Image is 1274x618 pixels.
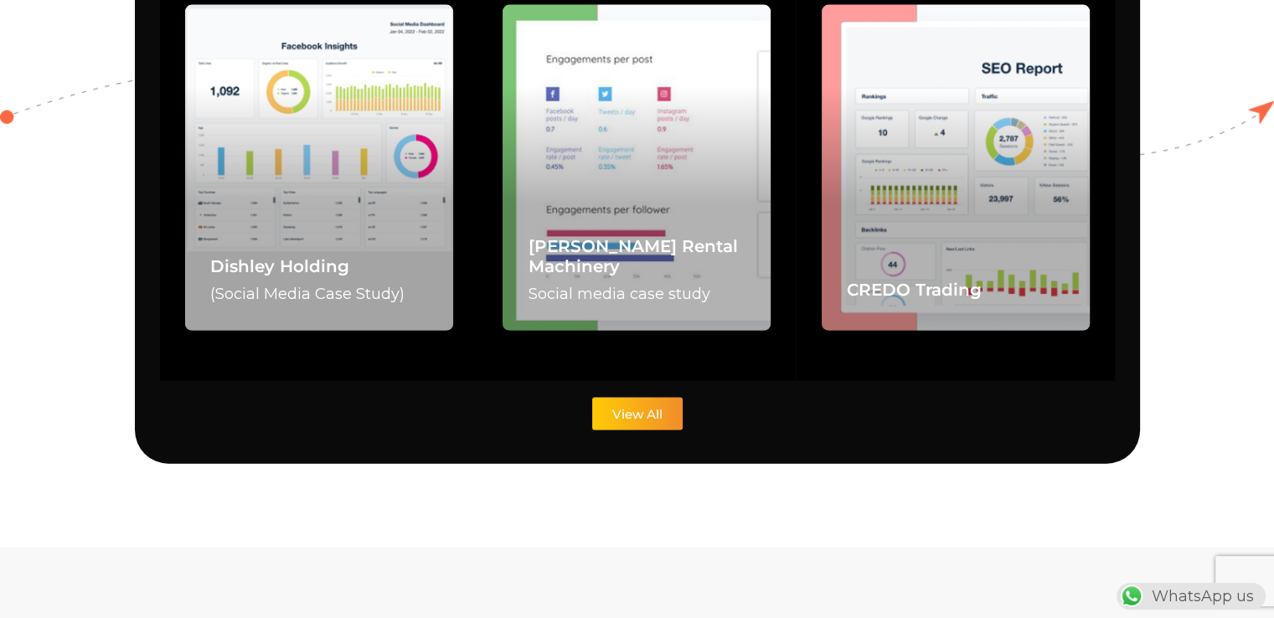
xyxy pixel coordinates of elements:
a: [PERSON_NAME] Rental Machinery [528,236,737,276]
a: View All [592,398,683,430]
span: View All [612,408,663,420]
img: WhatsApp [1118,583,1145,610]
a: CREDO Trading [847,280,982,300]
p: (Social Media Case Study) [210,282,405,306]
a: WhatsAppWhatsApp us [1117,587,1266,605]
div: WhatsApp us [1117,583,1266,610]
a: Dishley Holding [210,256,349,276]
p: Social media case study [528,282,745,306]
